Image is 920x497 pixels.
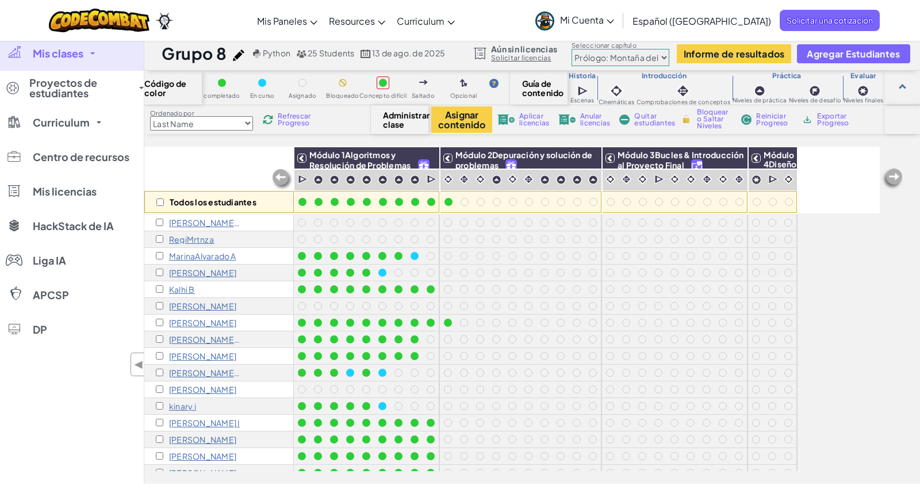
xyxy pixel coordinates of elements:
[169,351,236,361] p: Daniel D
[169,385,236,394] p: Eliseo G
[560,14,614,26] span: Mi Cuenta
[675,83,691,99] img: IconInteractive.svg
[169,418,240,427] p: Maria Ines I
[680,114,692,124] img: IconLock.svg
[29,78,132,98] span: Proyectos de estudiantes
[685,174,696,185] img: IconCinematic.svg
[556,175,566,185] img: IconPracticeLevel.svg
[443,174,454,185] img: IconCinematic.svg
[250,93,275,99] span: En curso
[169,301,236,311] p: Carlos c
[701,174,712,185] img: IconInteractive.svg
[33,255,66,266] span: Liga IA
[768,174,779,185] img: IconCutscene.svg
[599,99,635,105] span: Cinemáticas
[278,113,313,127] span: Refrescar Progreso
[669,174,680,185] img: IconCinematic.svg
[251,5,323,36] a: Mis Paneles
[692,160,702,173] img: IconUnlockWithCall.svg
[313,175,323,185] img: IconPracticeLevel.svg
[169,368,241,377] p: Jenaro E
[632,15,771,27] span: Español ([GEOGRAPHIC_DATA])
[383,110,417,129] span: Administrar clase
[535,12,554,30] img: avatar
[507,174,518,185] img: IconCinematic.svg
[497,114,515,125] img: IconLicenseApply.svg
[491,44,557,53] span: Aún sin licencias
[572,175,582,185] img: IconPracticeLevel.svg
[842,71,884,81] h3: Evaluar
[475,174,486,185] img: IconCinematic.svg
[741,114,752,125] img: IconReset.svg
[372,48,445,58] span: 13 de ago. de 2025
[308,48,355,58] span: 25 Students
[450,93,477,99] span: Opcional
[844,97,883,104] span: Niveles finales
[361,49,371,58] img: calendar.svg
[619,114,630,125] img: IconRemoveStudents.svg
[170,197,256,207] p: Todos los estudiantes
[309,150,411,170] span: Módulo 1Algoritmos y Resolución de Problemas
[134,356,144,373] span: ◀
[523,174,534,185] img: IconInteractive.svg
[817,113,853,127] span: Exportar Progreso
[754,85,765,97] img: IconPracticeLevel.svg
[233,49,244,61] img: iconPencil.svg
[597,71,731,81] h3: Introducción
[460,79,467,88] img: IconOptionalLevel.svg
[431,106,492,133] button: Asignar contenido
[391,5,461,36] a: Curriculum
[654,174,665,185] img: IconCutscene.svg
[204,93,240,99] span: completado
[298,174,309,185] img: IconCutscene.svg
[809,85,821,97] img: IconChallengeLevel.svg
[756,113,792,127] span: Reiniciar Progreso
[378,175,388,185] img: IconPracticeLevel.svg
[33,152,129,162] span: Centro de recursos
[519,113,549,127] span: Aplicar licencias
[169,285,195,294] p: Kalhi B
[394,175,404,185] img: IconPracticeLevel.svg
[881,167,904,190] img: Arrow_Left_Inactive.png
[780,10,880,31] a: Solicitar una cotización
[677,44,792,63] button: Informe de resultados
[489,79,499,88] img: IconHint.svg
[734,174,745,185] img: IconInteractive.svg
[783,174,794,185] img: IconCinematic.svg
[257,15,307,27] span: Mis Paneles
[634,113,675,127] span: Quitar estudiantes
[169,335,241,344] p: Bruno Diaz d
[169,402,196,411] p: kinary i
[410,175,420,185] img: IconPracticeLevel.svg
[618,150,744,170] span: Módulo 3Bucles & Introducción al Proyecto Final
[169,251,236,261] p: MarinaAlvarado A
[169,235,214,244] p: RegiMrtnz a
[570,97,595,104] span: Escenas
[271,168,294,191] img: Arrow_Left_Inactive.png
[580,113,610,127] span: Anular licencias
[540,175,550,185] img: IconPracticeLevel.svg
[262,114,274,125] img: IconReload.svg
[253,49,262,58] img: python.png
[359,93,407,99] span: Concepto difícil
[797,44,910,63] button: Agregar Estudiantes
[419,80,428,85] img: IconSkippedLevel.svg
[169,318,236,327] p: Maximiliano Casillas C
[296,49,306,58] img: MultipleUsers.png
[169,218,241,227] p: Bruno 5
[412,93,435,99] span: Saltado
[162,43,227,64] h1: Grupo 8
[731,71,842,81] h3: Práctica
[572,41,669,50] label: Seleccionar capítulo
[329,15,375,27] span: Resources
[733,97,787,104] span: Niveles de práctica
[144,79,202,97] span: Código de color
[605,174,616,185] img: IconCinematic.svg
[588,175,598,185] img: IconPracticeLevel.svg
[326,93,359,99] span: Bloqueado
[49,9,149,32] img: CodeCombat logo
[637,99,730,105] span: Comprobaciones de conceptos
